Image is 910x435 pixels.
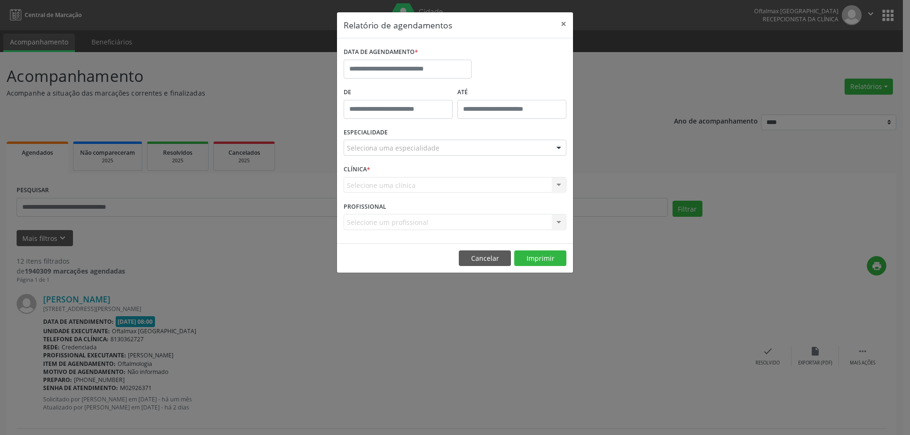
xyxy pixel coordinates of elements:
label: ATÉ [457,85,566,100]
h5: Relatório de agendamentos [344,19,452,31]
label: DATA DE AGENDAMENTO [344,45,418,60]
button: Close [554,12,573,36]
span: Seleciona uma especialidade [347,143,439,153]
label: ESPECIALIDADE [344,125,388,140]
label: PROFISSIONAL [344,199,386,214]
label: De [344,85,453,100]
button: Imprimir [514,250,566,266]
button: Cancelar [459,250,511,266]
label: CLÍNICA [344,162,370,177]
